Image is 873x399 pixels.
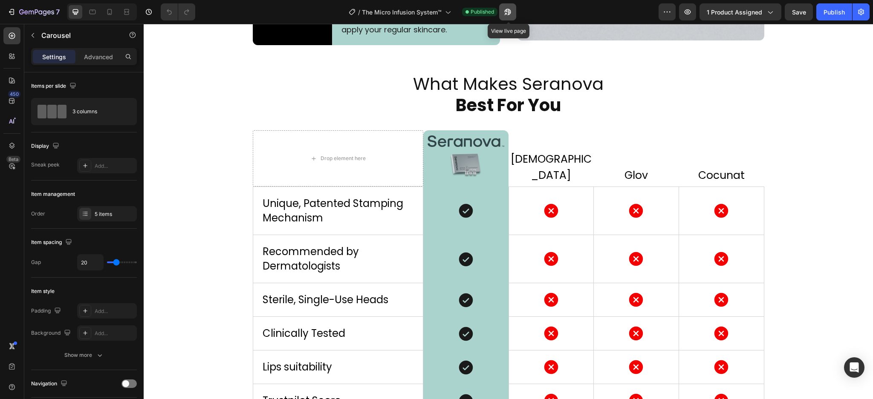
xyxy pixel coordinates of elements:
div: Show more [64,351,104,359]
div: 450 [8,91,20,98]
p: Carousel [41,30,114,40]
p: Advanced [84,52,113,61]
div: 3 columns [72,102,124,121]
img: Artboard_1_copy_10__3_-removebg_1.png [303,123,341,158]
div: Item spacing [31,237,74,248]
button: Show more [31,347,137,363]
div: Navigation [31,378,69,390]
p: Unique, Patented Stamping Mechanism [119,172,270,201]
div: Order [31,210,45,218]
div: Add... [95,307,135,315]
p: Trustpilot Score [119,370,270,384]
button: Publish [816,3,852,20]
iframe: To enrich screen reader interactions, please activate Accessibility in Grammarly extension settings [144,24,873,399]
p: Glov [451,144,535,160]
div: Beta [6,156,20,163]
button: 7 [3,3,64,20]
div: Padding [31,305,63,317]
p: [DEMOGRAPHIC_DATA] [366,127,449,160]
p: Sterile, Single-Use Heads [119,269,270,283]
div: Add... [95,162,135,170]
img: Asset_251.png [284,112,361,123]
div: Open Intercom Messenger [844,357,864,378]
div: Add... [95,330,135,337]
span: Published [471,8,494,16]
div: Items per slide [31,80,78,92]
div: 5 items [95,210,135,218]
div: Publish [824,8,845,17]
p: Settings [42,52,66,61]
p: Cocunat [536,144,620,160]
span: The Micro Infusion System™ [362,8,442,17]
strong: Best For You [312,69,417,93]
span: 1 product assigned [707,8,762,17]
p: 7 [56,7,60,17]
button: Save [785,3,813,20]
span: Save [792,9,806,16]
button: 1 product assigned [700,3,781,20]
span: / [358,8,360,17]
p: Lips suitability [119,336,270,350]
div: Sneak peek [31,161,60,169]
input: Auto [78,255,103,270]
p: Clinically Tested [119,302,270,317]
div: Drop element here [177,131,222,138]
p: Recommended by Dermatologists [119,221,270,250]
div: Undo/Redo [161,3,195,20]
div: Item style [31,287,55,295]
div: Item management [31,190,75,198]
div: Display [31,141,61,152]
div: Background [31,327,72,339]
div: Gap [31,258,41,266]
